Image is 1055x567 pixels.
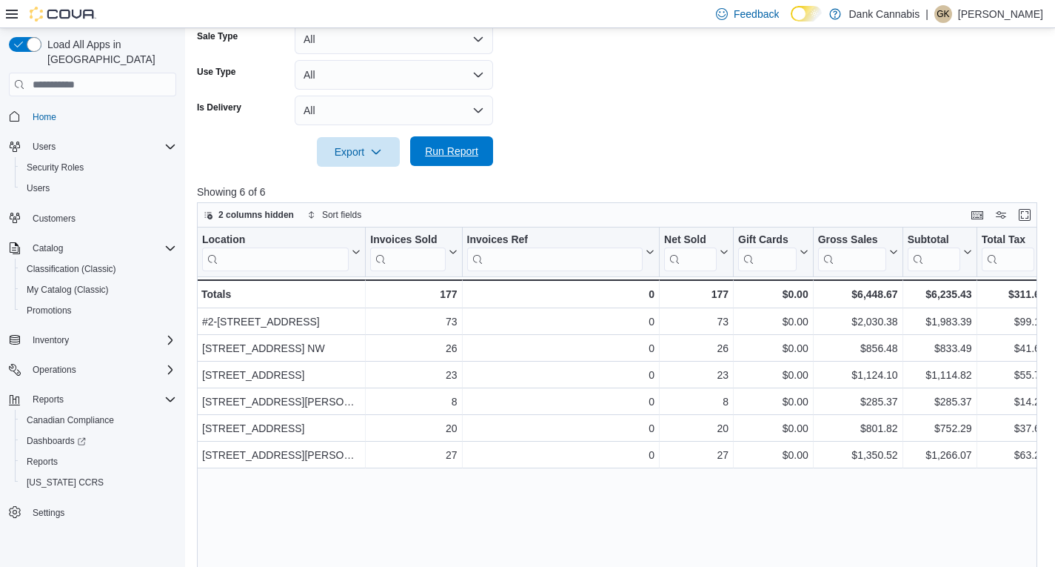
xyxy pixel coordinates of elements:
[202,313,361,331] div: #2-[STREET_ADDRESS]
[818,285,898,303] div: $6,448.67
[738,313,808,331] div: $0.00
[3,359,182,380] button: Operations
[27,162,84,173] span: Security Roles
[982,339,1046,357] div: $41.64
[818,420,898,437] div: $801.82
[33,394,64,405] span: Reports
[21,159,90,176] a: Security Roles
[295,96,493,125] button: All
[3,502,182,523] button: Settings
[27,331,176,349] span: Inventory
[908,285,972,303] div: $6,235.43
[664,233,729,271] button: Net Sold
[738,366,808,384] div: $0.00
[15,431,182,451] a: Dashboards
[33,334,69,346] span: Inventory
[15,259,182,279] button: Classification (Classic)
[370,446,457,464] div: 27
[33,507,64,519] span: Settings
[27,504,70,522] a: Settings
[295,24,493,54] button: All
[738,233,797,271] div: Gift Card Sales
[818,233,886,248] div: Gross Sales
[3,389,182,410] button: Reports
[3,208,182,229] button: Customers
[370,233,445,248] div: Invoices Sold
[664,393,729,411] div: 8
[982,446,1046,464] div: $63.29
[738,233,797,248] div: Gift Cards
[982,366,1046,384] div: $55.71
[1016,206,1034,224] button: Enter fullscreen
[3,105,182,127] button: Home
[738,446,808,464] div: $0.00
[202,233,349,271] div: Location
[15,410,182,431] button: Canadian Compliance
[295,60,493,90] button: All
[27,239,69,257] button: Catalog
[21,474,110,491] a: [US_STATE] CCRS
[664,420,729,437] div: 20
[322,209,361,221] span: Sort fields
[664,285,729,303] div: 177
[937,5,949,23] span: GK
[41,37,176,67] span: Load All Apps in [GEOGRAPHIC_DATA]
[818,233,886,271] div: Gross Sales
[33,242,63,254] span: Catalog
[27,210,81,228] a: Customers
[27,138,61,156] button: Users
[27,239,176,257] span: Catalog
[738,339,808,357] div: $0.00
[27,182,50,194] span: Users
[197,30,238,42] label: Sale Type
[908,366,972,384] div: $1,114.82
[370,233,457,271] button: Invoices Sold
[27,435,86,447] span: Dashboards
[370,313,457,331] div: 73
[992,206,1010,224] button: Display options
[27,391,70,408] button: Reports
[467,233,643,271] div: Invoices Ref
[370,393,457,411] div: 8
[202,339,361,357] div: [STREET_ADDRESS] NW
[21,260,122,278] a: Classification (Classic)
[908,233,960,271] div: Subtotal
[818,393,898,411] div: $285.37
[467,446,654,464] div: 0
[982,285,1046,303] div: $311.63
[27,477,104,488] span: [US_STATE] CCRS
[21,302,176,319] span: Promotions
[908,393,972,411] div: $285.37
[27,331,75,349] button: Inventory
[467,313,654,331] div: 0
[27,503,176,522] span: Settings
[738,233,808,271] button: Gift Cards
[202,233,361,271] button: Location
[33,364,76,376] span: Operations
[15,451,182,472] button: Reports
[33,213,76,225] span: Customers
[982,393,1046,411] div: $14.26
[317,137,400,167] button: Export
[21,411,120,429] a: Canadian Compliance
[21,432,92,450] a: Dashboards
[908,233,972,271] button: Subtotal
[467,339,654,357] div: 0
[197,185,1045,199] p: Showing 6 of 6
[202,233,349,248] div: Location
[27,456,58,468] span: Reports
[15,300,182,321] button: Promotions
[27,305,72,316] span: Promotions
[958,5,1043,23] p: [PERSON_NAME]
[15,157,182,178] button: Security Roles
[818,233,898,271] button: Gross Sales
[925,5,928,23] p: |
[326,137,391,167] span: Export
[664,366,729,384] div: 23
[982,233,1034,248] div: Total Tax
[982,313,1046,331] div: $99.13
[301,206,367,224] button: Sort fields
[27,108,62,126] a: Home
[21,302,78,319] a: Promotions
[425,144,478,159] span: Run Report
